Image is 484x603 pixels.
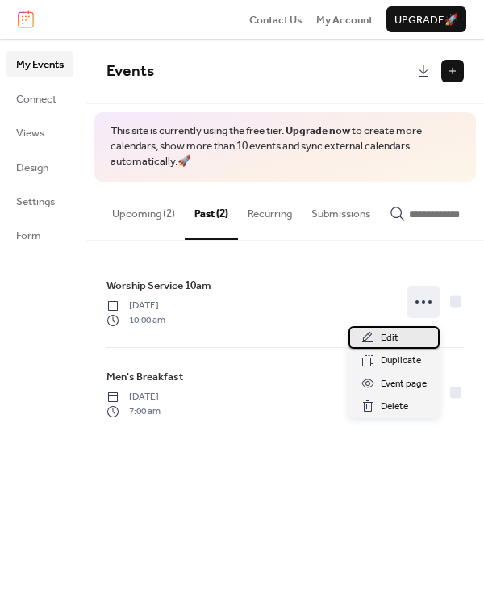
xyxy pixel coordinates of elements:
span: Connect [16,91,56,107]
span: My Events [16,57,64,73]
span: Contact Us [249,12,302,28]
span: Event page [381,376,427,392]
span: Duplicate [381,353,421,369]
span: Worship Service 10am [106,278,211,294]
a: Connect [6,86,73,111]
span: Form [16,228,41,244]
a: Design [6,154,73,180]
span: 10:00 am [106,313,165,328]
span: Design [16,160,48,176]
span: My Account [316,12,373,28]
span: Delete [381,399,408,415]
span: [DATE] [106,390,161,404]
a: Worship Service 10am [106,277,211,295]
a: My Events [6,51,73,77]
button: Past (2) [185,182,238,240]
button: Upgrade🚀 [386,6,466,32]
a: Settings [6,188,73,214]
span: [DATE] [106,299,165,313]
button: Upcoming (2) [102,182,185,238]
a: Form [6,222,73,248]
span: Views [16,125,44,141]
a: Contact Us [249,11,302,27]
a: Views [6,119,73,145]
a: Men's Breakfast [106,368,183,386]
a: Upgrade now [286,120,350,141]
button: Recurring [238,182,302,238]
button: Submissions [302,182,380,238]
span: Events [106,57,154,86]
span: Edit [381,330,398,346]
span: Settings [16,194,55,210]
span: This site is currently using the free tier. to create more calendars, show more than 10 events an... [111,124,460,170]
span: 7:00 am [106,404,161,419]
img: logo [18,10,34,28]
a: My Account [316,11,373,27]
span: Upgrade 🚀 [394,12,458,28]
span: Men's Breakfast [106,369,183,385]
